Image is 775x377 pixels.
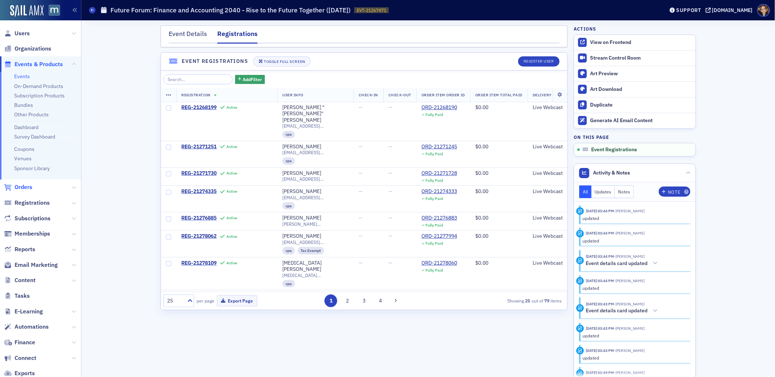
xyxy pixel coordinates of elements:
span: — [359,104,363,111]
div: Fully Paid [425,178,443,183]
a: Events & Products [4,60,63,68]
span: Delivery Format [533,92,569,97]
a: E-Learning [4,308,43,316]
button: Updates [592,185,615,198]
div: Update [576,325,584,332]
span: Check-In [359,92,378,97]
span: Registration [181,92,210,97]
div: Stream Control Room [590,55,692,61]
span: $0.00 [475,214,488,221]
div: cpa [282,280,295,287]
span: Reports [15,245,35,253]
span: Automations [15,323,49,331]
div: ORD-21271245 [421,144,457,150]
span: [EMAIL_ADDRESS][DOMAIN_NAME] [282,123,348,129]
span: Dee Sullivan [614,230,645,236]
div: Toggle Full Screen [264,60,305,64]
div: Live Webcast [533,170,569,177]
span: REG-21271730 [181,170,217,177]
span: REG-21278062 [181,233,217,240]
button: Duplicate [574,97,695,113]
button: 2 [341,294,354,307]
a: Finance [4,338,35,346]
span: [PERSON_NAME][EMAIL_ADDRESS][PERSON_NAME][DOMAIN_NAME] [282,221,348,227]
button: Register User [518,56,560,67]
div: cpa [282,157,295,165]
div: cpa [282,131,295,138]
div: Support [676,7,701,13]
div: Duplicate [590,102,692,108]
div: [PERSON_NAME] [282,170,321,177]
a: Bundles [14,102,33,108]
div: Update [576,277,584,285]
div: Active [226,144,238,149]
a: REG-21276885Active [181,215,272,221]
div: Showing out of items [434,297,562,304]
div: Live Webcast [533,144,569,150]
time: 9/22/2025 03:44 PM [586,230,614,236]
button: AddFilter [235,75,265,84]
div: Live Webcast [533,260,569,266]
time: 9/22/2025 03:43 PM [586,301,614,306]
span: [EMAIL_ADDRESS][DOMAIN_NAME] [282,176,348,182]
h5: Event details card updated [586,308,648,314]
button: Notes [615,185,634,198]
a: [PERSON_NAME] [282,233,321,240]
div: ORD-21271728 [421,170,457,177]
a: Events [14,73,30,80]
span: Dee Sullivan [614,326,645,331]
div: Art Download [590,86,692,93]
a: [PERSON_NAME] "[PERSON_NAME]" [PERSON_NAME] [282,104,348,124]
a: Orders [4,183,32,191]
button: Note [659,187,690,197]
h4: Actions [574,25,596,32]
span: — [359,143,363,150]
span: Dee Sullivan [614,278,645,283]
span: Content [15,276,36,284]
span: Registrations [15,199,50,207]
strong: 79 [543,297,551,304]
a: [PERSON_NAME] [282,144,321,150]
div: Active [226,216,238,220]
a: Reports [4,245,35,253]
span: Events & Products [15,60,63,68]
time: 9/22/2025 03:44 PM [586,278,614,283]
a: [MEDICAL_DATA][PERSON_NAME] [282,260,348,273]
a: Email Marketing [4,261,58,269]
a: Registrations [4,199,50,207]
a: View Homepage [44,5,60,17]
button: Generate AI Email Content [574,113,695,128]
a: ORD-21268190 [421,104,457,111]
div: Live Webcast [533,104,569,111]
a: REG-21271730Active [181,170,272,177]
div: Art Preview [590,71,692,77]
span: REG-21271251 [181,144,217,150]
span: — [388,104,392,111]
div: Update [576,230,584,237]
button: Event details card updated [586,260,661,267]
div: Active [226,189,238,194]
span: Tasks [15,292,30,300]
span: E-Learning [15,308,43,316]
span: REG-21268199 [181,104,217,111]
a: Stream Control Room [574,51,695,66]
div: Tax Exempt [298,247,324,254]
div: cpa [282,202,295,209]
a: REG-21278109Active [181,260,272,266]
button: Event details card updated [586,307,661,315]
img: SailAMX [49,5,60,16]
span: $0.00 [475,260,488,266]
div: Live Webcast [533,188,569,195]
div: 25 [167,297,183,305]
a: Memberships [4,230,50,238]
a: REG-21274335Active [181,188,272,195]
span: Orders [15,183,32,191]
a: SailAMX [10,5,44,17]
span: — [388,188,392,194]
div: updated [583,215,686,221]
span: [EMAIL_ADDRESS][DOMAIN_NAME] [282,240,348,245]
div: Activity [576,257,584,264]
div: ORD-21274333 [421,188,457,195]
